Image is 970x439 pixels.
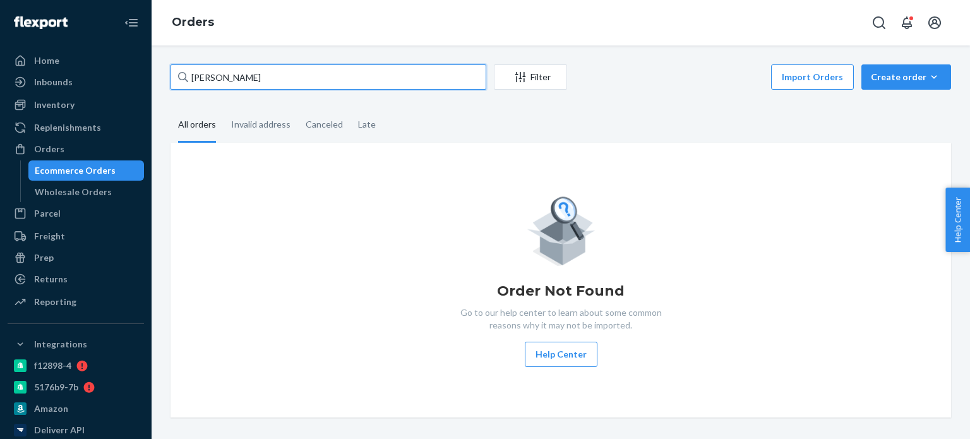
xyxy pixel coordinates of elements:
div: Deliverr API [34,424,85,436]
a: Reporting [8,292,144,312]
div: Filter [494,71,566,83]
input: Search orders [171,64,486,90]
a: Freight [8,226,144,246]
a: Amazon [8,399,144,419]
button: Import Orders [771,64,854,90]
img: Flexport logo [14,16,68,29]
div: Wholesale Orders [35,186,112,198]
div: Prep [34,251,54,264]
div: Ecommerce Orders [35,164,116,177]
div: f12898-4 [34,359,71,372]
button: Help Center [945,188,970,252]
a: Home [8,51,144,71]
a: Parcel [8,203,144,224]
a: 5176b9-7b [8,377,144,397]
div: Returns [34,273,68,286]
div: All orders [178,108,216,143]
div: Inbounds [34,76,73,88]
ol: breadcrumbs [162,4,224,41]
div: Replenishments [34,121,101,134]
h1: Order Not Found [497,281,625,301]
div: Invalid address [231,108,290,141]
a: Replenishments [8,117,144,138]
a: Returns [8,269,144,289]
div: Orders [34,143,64,155]
div: Amazon [34,402,68,415]
button: Open notifications [894,10,919,35]
a: Wholesale Orders [28,182,145,202]
button: Create order [861,64,951,90]
p: Go to our help center to learn about some common reasons why it may not be imported. [450,306,671,332]
a: Inbounds [8,72,144,92]
div: Reporting [34,296,76,308]
button: Open Search Box [866,10,892,35]
div: Freight [34,230,65,243]
div: Home [34,54,59,67]
a: f12898-4 [8,356,144,376]
img: Empty list [527,193,596,266]
button: Open account menu [922,10,947,35]
a: Ecommerce Orders [28,160,145,181]
button: Help Center [525,342,597,367]
div: 5176b9-7b [34,381,78,394]
div: Parcel [34,207,61,220]
a: Orders [8,139,144,159]
button: Close Navigation [119,10,144,35]
div: Integrations [34,338,87,351]
div: Inventory [34,99,75,111]
button: Integrations [8,334,144,354]
div: Create order [871,71,942,83]
a: Orders [172,15,214,29]
div: Late [358,108,376,141]
button: Filter [494,64,567,90]
a: Inventory [8,95,144,115]
a: Prep [8,248,144,268]
div: Canceled [306,108,343,141]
